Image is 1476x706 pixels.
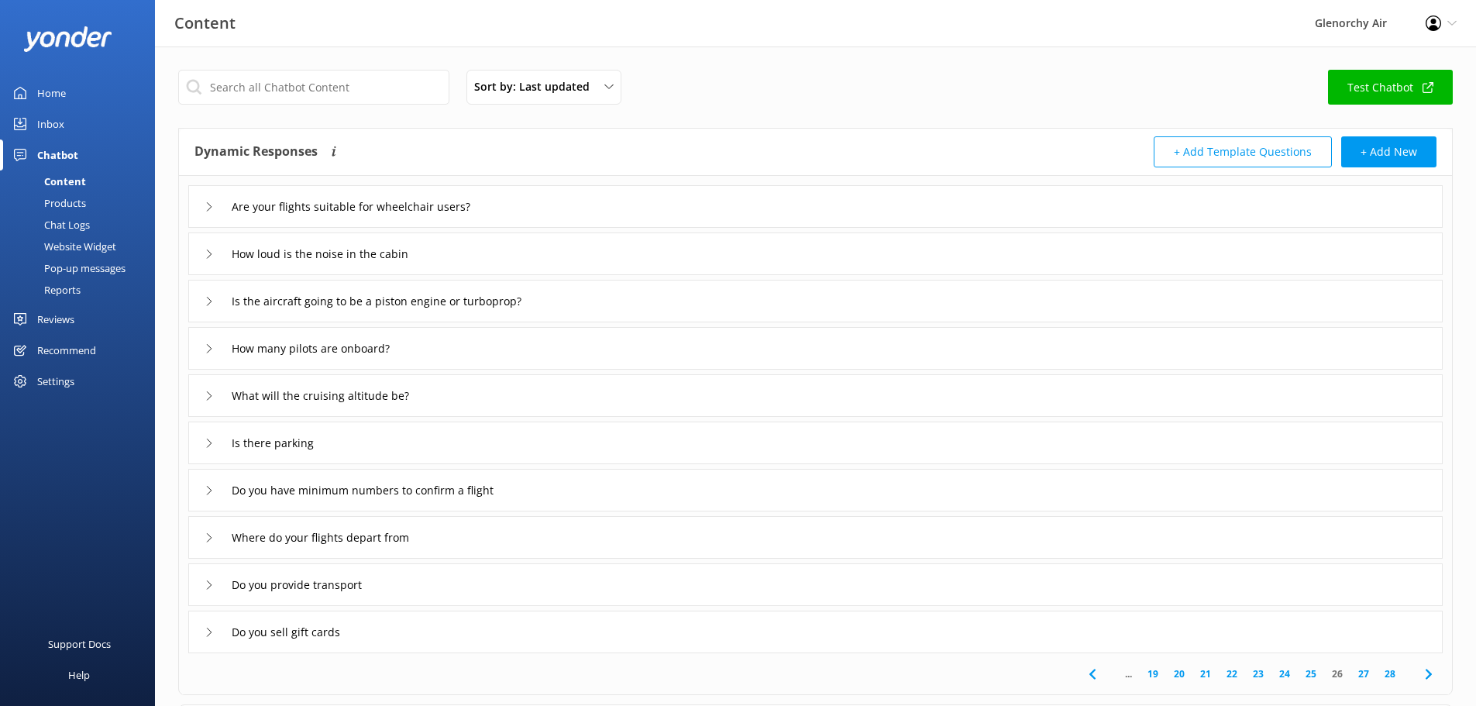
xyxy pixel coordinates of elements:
[9,170,86,192] div: Content
[1219,666,1245,681] a: 22
[9,214,155,236] a: Chat Logs
[37,139,78,170] div: Chatbot
[68,660,90,691] div: Help
[174,11,236,36] h3: Content
[9,192,155,214] a: Products
[1298,666,1324,681] a: 25
[23,26,112,52] img: yonder-white-logo.png
[1140,666,1166,681] a: 19
[9,279,81,301] div: Reports
[37,335,96,366] div: Recommend
[9,214,90,236] div: Chat Logs
[9,257,126,279] div: Pop-up messages
[37,108,64,139] div: Inbox
[1166,666,1192,681] a: 20
[9,279,155,301] a: Reports
[1328,70,1453,105] a: Test Chatbot
[1245,666,1271,681] a: 23
[1117,666,1140,681] span: ...
[37,304,74,335] div: Reviews
[1154,136,1332,167] button: + Add Template Questions
[178,70,449,105] input: Search all Chatbot Content
[1192,666,1219,681] a: 21
[9,236,116,257] div: Website Widget
[9,192,86,214] div: Products
[1350,666,1377,681] a: 27
[1341,136,1436,167] button: + Add New
[37,366,74,397] div: Settings
[9,170,155,192] a: Content
[474,78,599,95] span: Sort by: Last updated
[1271,666,1298,681] a: 24
[194,136,318,167] h4: Dynamic Responses
[1324,666,1350,681] a: 26
[48,629,111,660] div: Support Docs
[1377,666,1403,681] a: 28
[9,236,155,257] a: Website Widget
[9,257,155,279] a: Pop-up messages
[37,77,66,108] div: Home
